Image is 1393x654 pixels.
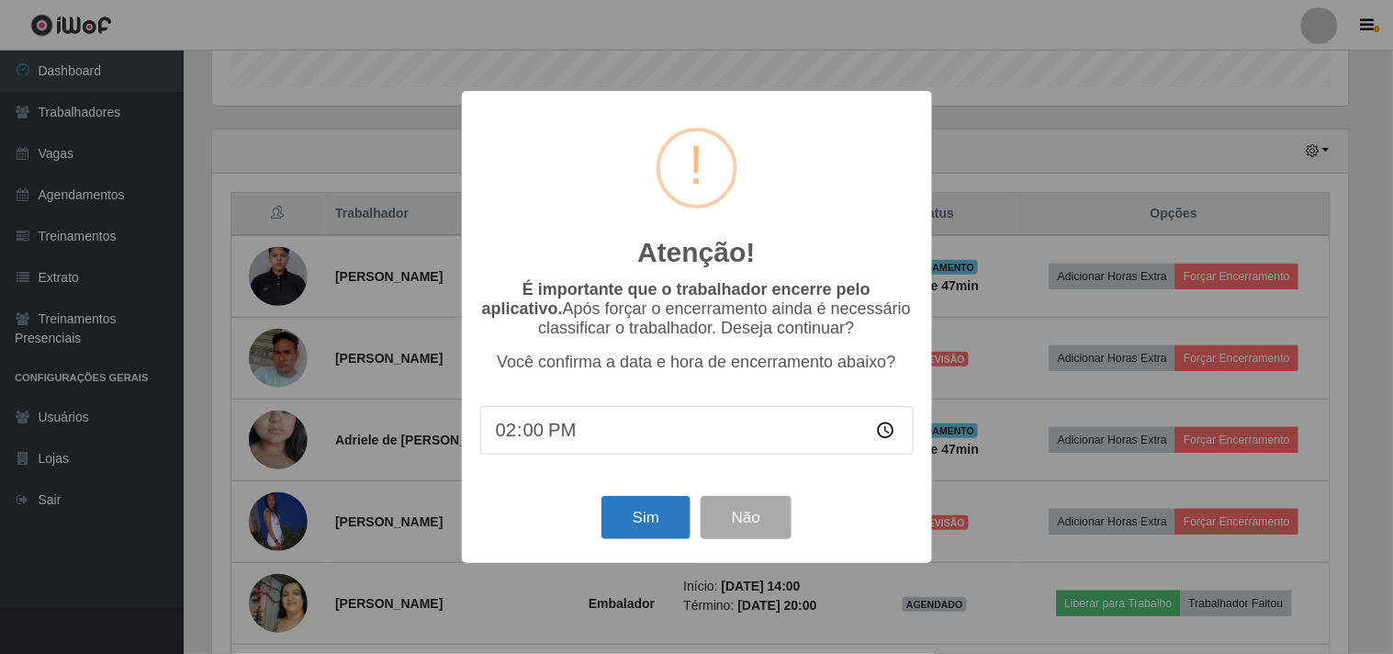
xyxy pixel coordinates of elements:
button: Sim [601,496,691,539]
p: Você confirma a data e hora de encerramento abaixo? [480,353,914,372]
button: Não [701,496,792,539]
h2: Atenção! [637,236,755,269]
p: Após forçar o encerramento ainda é necessário classificar o trabalhador. Deseja continuar? [480,280,914,338]
b: É importante que o trabalhador encerre pelo aplicativo. [482,280,871,318]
